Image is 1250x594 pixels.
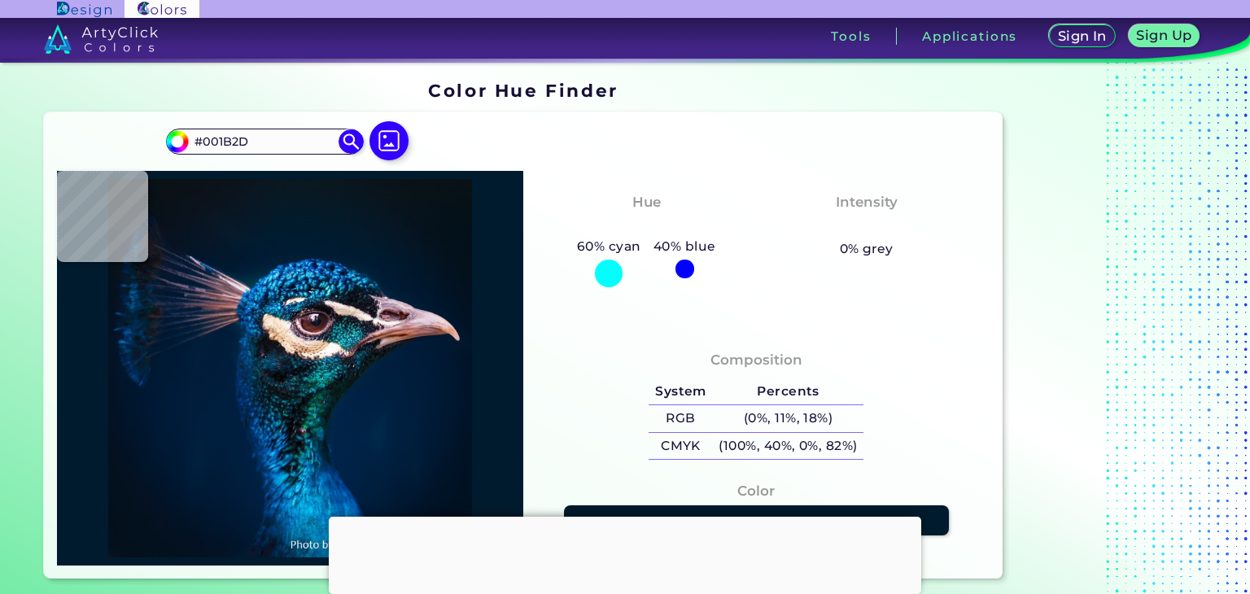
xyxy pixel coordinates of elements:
h5: Sign Up [1136,28,1193,42]
h5: Sign In [1057,29,1108,43]
h4: Hue [632,190,661,214]
img: logo_artyclick_colors_white.svg [44,24,159,54]
h3: Vibrant [831,216,902,236]
h4: Intensity [836,190,898,214]
h3: Applications [922,30,1017,42]
iframe: Advertisement [1009,74,1213,584]
a: Sign Up [1128,24,1200,48]
img: icon picture [369,121,409,160]
h5: RGB [649,405,712,432]
h5: System [649,378,712,405]
img: img_pavlin.jpg [65,179,515,557]
h5: Percents [713,378,864,405]
input: type color.. [189,131,340,153]
h3: Cyan-Blue [601,216,693,236]
h3: Tools [831,30,871,42]
a: Sign In [1048,24,1116,48]
h5: 40% blue [647,236,722,257]
h4: Composition [710,348,802,372]
h5: 60% cyan [570,236,647,257]
h5: CMYK [649,433,712,460]
h5: 0% grey [840,238,894,260]
h5: (0%, 11%, 18%) [713,405,864,432]
img: icon search [339,129,363,154]
h1: Color Hue Finder [428,78,618,103]
iframe: Advertisement [329,517,921,590]
img: ArtyClick Design logo [57,2,111,17]
h4: Color [737,479,775,503]
h5: (100%, 40%, 0%, 82%) [713,433,864,460]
